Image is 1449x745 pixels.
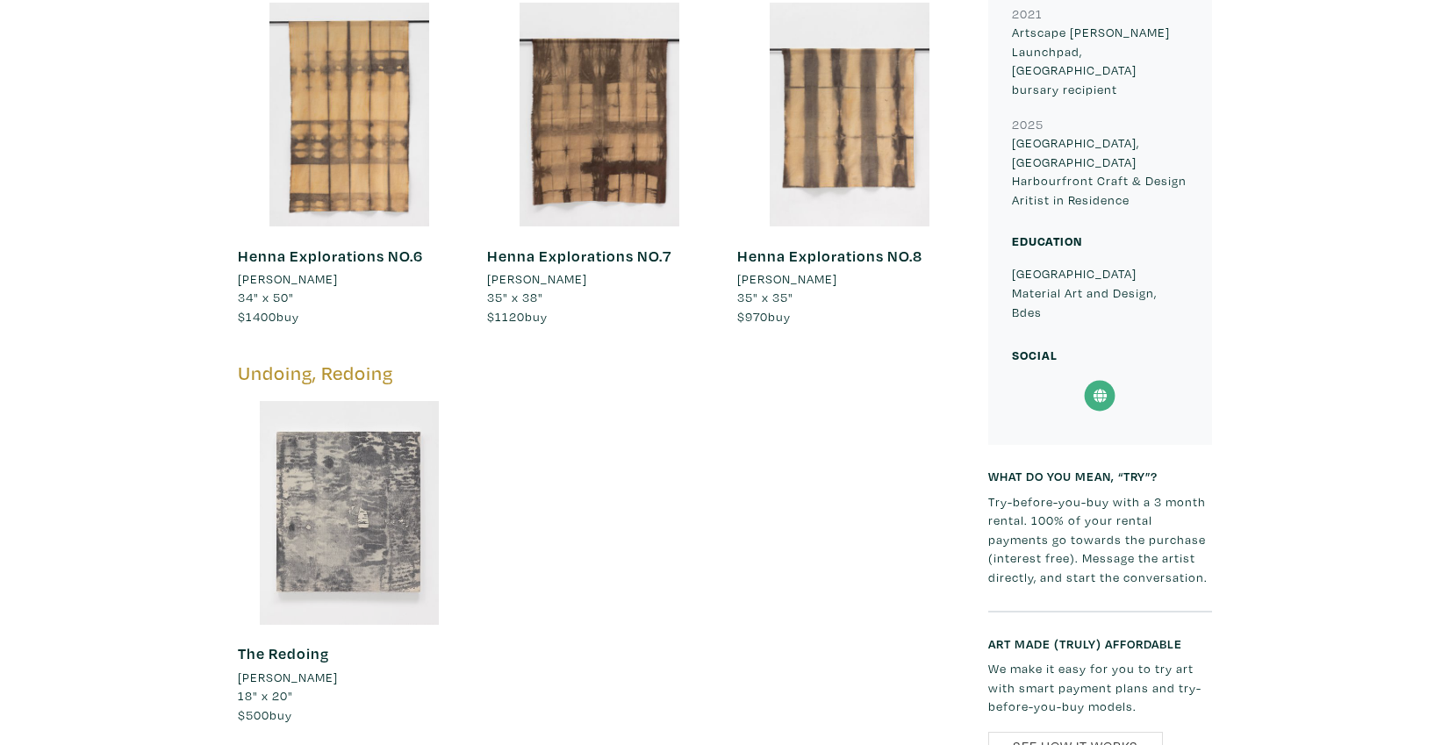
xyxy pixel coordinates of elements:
a: [PERSON_NAME] [238,668,462,687]
small: Education [1012,233,1082,249]
span: 18" x 20" [238,687,293,704]
span: buy [238,706,292,723]
span: 35" x 38" [487,289,543,305]
a: [PERSON_NAME] [238,269,462,289]
a: The Redoing [238,643,329,663]
span: 34" x 50" [238,289,294,305]
span: $970 [737,308,768,325]
a: [PERSON_NAME] [737,269,961,289]
span: $1400 [238,308,276,325]
p: We make it easy for you to try art with smart payment plans and try-before-you-buy models. [988,659,1212,716]
a: Henna Explorations NO.6 [238,246,423,266]
p: [GEOGRAPHIC_DATA] Material Art and Design, Bdes [1012,264,1188,321]
li: [PERSON_NAME] [737,269,837,289]
a: Henna Explorations NO.8 [737,246,922,266]
p: Try-before-you-buy with a 3 month rental. 100% of your rental payments go towards the purchase (i... [988,492,1212,587]
span: buy [487,308,548,325]
span: $1120 [487,308,525,325]
li: [PERSON_NAME] [487,269,587,289]
span: buy [737,308,791,325]
a: [PERSON_NAME] [487,269,711,289]
small: Social [1012,347,1058,363]
small: 2021 [1012,5,1043,22]
li: [PERSON_NAME] [238,668,338,687]
small: 2025 [1012,116,1044,133]
p: [GEOGRAPHIC_DATA], [GEOGRAPHIC_DATA] Harbourfront Craft & Design Aritist in Residence [1012,133,1188,209]
span: buy [238,308,299,325]
h5: Undoing, Redoing [238,362,962,385]
h6: Art made (truly) affordable [988,636,1212,651]
a: Henna Explorations NO.7 [487,246,671,266]
span: 35" x 35" [737,289,793,305]
li: [PERSON_NAME] [238,269,338,289]
span: $500 [238,706,269,723]
h6: What do you mean, “try”? [988,469,1212,484]
p: Artscape [PERSON_NAME] Launchpad, [GEOGRAPHIC_DATA] bursary recipient [1012,23,1188,98]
